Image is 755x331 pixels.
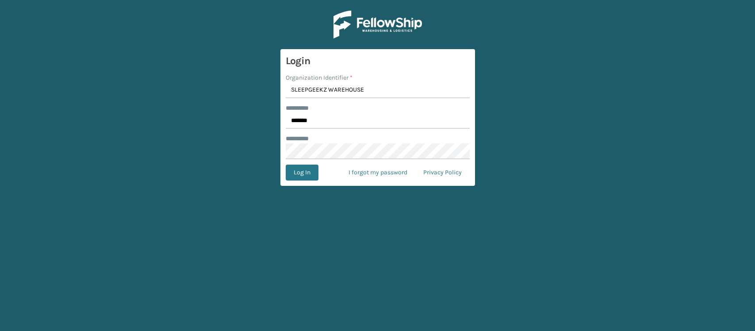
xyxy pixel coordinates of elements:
[415,165,470,181] a: Privacy Policy
[286,73,353,82] label: Organization Identifier
[286,54,470,68] h3: Login
[341,165,415,181] a: I forgot my password
[286,165,318,181] button: Log In
[333,11,422,38] img: Logo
